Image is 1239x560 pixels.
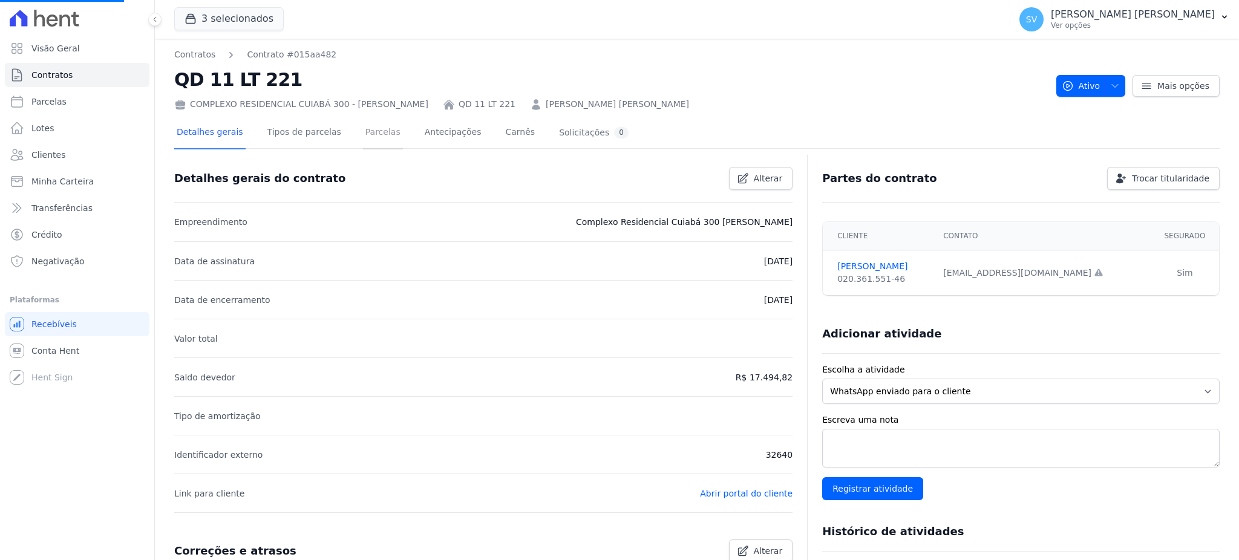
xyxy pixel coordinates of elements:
[1151,250,1219,296] td: Sim
[5,339,149,363] a: Conta Hent
[559,127,629,138] div: Solicitações
[5,196,149,220] a: Transferências
[754,545,783,557] span: Alterar
[5,223,149,247] a: Crédito
[546,98,689,111] a: [PERSON_NAME] [PERSON_NAME]
[729,167,793,190] a: Alterar
[822,363,1220,376] label: Escolha a atividade
[823,222,936,250] th: Cliente
[837,260,929,273] a: [PERSON_NAME]
[936,222,1151,250] th: Contato
[174,7,284,30] button: 3 selecionados
[174,293,270,307] p: Data de encerramento
[576,215,793,229] p: Complexo Residencial Cuiabá 300 [PERSON_NAME]
[363,117,403,149] a: Parcelas
[265,117,344,149] a: Tipos de parcelas
[31,122,54,134] span: Lotes
[174,254,255,269] p: Data de assinatura
[5,90,149,114] a: Parcelas
[31,229,62,241] span: Crédito
[31,149,65,161] span: Clientes
[31,255,85,267] span: Negativação
[5,249,149,273] a: Negativação
[700,489,793,498] a: Abrir portal do cliente
[422,117,484,149] a: Antecipações
[764,293,793,307] p: [DATE]
[1051,8,1215,21] p: [PERSON_NAME] [PERSON_NAME]
[5,36,149,60] a: Visão Geral
[1151,222,1219,250] th: Segurado
[1056,75,1126,97] button: Ativo
[764,254,793,269] p: [DATE]
[1026,15,1037,24] span: SV
[1051,21,1215,30] p: Ver opções
[31,42,80,54] span: Visão Geral
[174,98,428,111] div: COMPLEXO RESIDENCIAL CUIABÁ 300 - [PERSON_NAME]
[5,116,149,140] a: Lotes
[31,69,73,81] span: Contratos
[459,98,515,111] a: QD 11 LT 221
[174,331,218,346] p: Valor total
[822,171,937,186] h3: Partes do contrato
[1132,172,1209,184] span: Trocar titularidade
[1157,80,1209,92] span: Mais opções
[1010,2,1239,36] button: SV [PERSON_NAME] [PERSON_NAME] Ver opções
[31,175,94,187] span: Minha Carteira
[557,117,631,149] a: Solicitações0
[1062,75,1100,97] span: Ativo
[822,477,923,500] input: Registrar atividade
[614,127,629,138] div: 0
[174,117,246,149] a: Detalhes gerais
[503,117,537,149] a: Carnês
[5,63,149,87] a: Contratos
[754,172,783,184] span: Alterar
[247,48,336,61] a: Contrato #015aa482
[174,66,1047,93] h2: QD 11 LT 221
[5,143,149,167] a: Clientes
[943,267,1143,279] div: [EMAIL_ADDRESS][DOMAIN_NAME]
[1133,75,1220,97] a: Mais opções
[1107,167,1220,190] a: Trocar titularidade
[31,345,79,357] span: Conta Hent
[174,409,261,423] p: Tipo de amortização
[174,48,336,61] nav: Breadcrumb
[174,215,247,229] p: Empreendimento
[10,293,145,307] div: Plataformas
[31,96,67,108] span: Parcelas
[5,169,149,194] a: Minha Carteira
[766,448,793,462] p: 32640
[174,448,263,462] p: Identificador externo
[31,202,93,214] span: Transferências
[822,414,1220,426] label: Escreva uma nota
[822,524,964,539] h3: Histórico de atividades
[837,273,929,285] div: 020.361.551-46
[174,544,296,558] h3: Correções e atrasos
[174,370,235,385] p: Saldo devedor
[736,370,793,385] p: R$ 17.494,82
[174,48,215,61] a: Contratos
[5,312,149,336] a: Recebíveis
[31,318,77,330] span: Recebíveis
[174,171,345,186] h3: Detalhes gerais do contrato
[822,327,941,341] h3: Adicionar atividade
[174,486,244,501] p: Link para cliente
[174,48,1047,61] nav: Breadcrumb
